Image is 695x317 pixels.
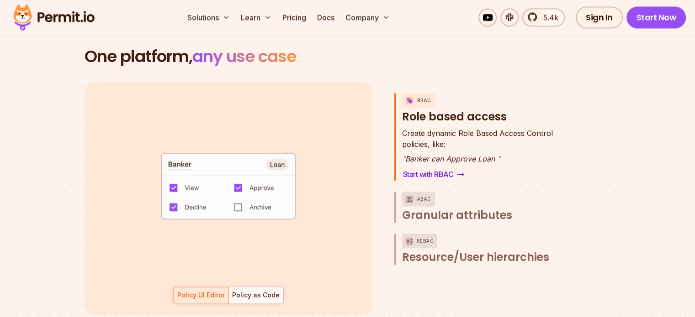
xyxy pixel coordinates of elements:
span: Granular attributes [402,208,512,223]
button: ReBACResource/User hierarchies [402,234,573,265]
div: Policy as Code [232,291,280,300]
span: Resource/User hierarchies [402,250,549,265]
p: policies, like: [402,128,553,150]
span: Create dynamic Role Based Access Control [402,128,553,139]
button: Company [342,8,393,26]
button: Learn [237,8,275,26]
a: Start Now [626,6,686,28]
p: ReBAC [417,234,434,248]
div: RBACRole based access [402,128,573,181]
button: Solutions [184,8,233,26]
h2: One platform, [85,47,611,66]
p: ABAC [417,192,431,206]
span: 5.4k [538,12,558,23]
a: Docs [313,8,338,26]
a: Start with RBAC [402,168,466,181]
span: any use case [192,45,296,68]
span: " [497,154,500,163]
span: " [402,154,405,163]
a: Pricing [279,8,310,26]
button: Policy as Code [228,286,284,304]
a: Sign In [576,6,623,28]
a: 5.4k [522,8,565,26]
img: Permit logo [9,2,99,33]
p: Banker can Approve Loan [402,153,553,164]
button: ABACGranular attributes [402,192,573,223]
